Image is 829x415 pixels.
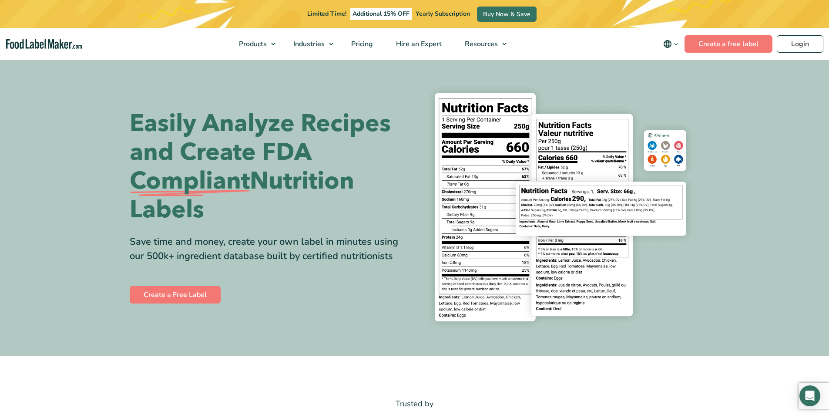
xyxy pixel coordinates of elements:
[416,10,470,18] span: Yearly Subscription
[130,109,408,224] h1: Easily Analyze Recipes and Create FDA Nutrition Labels
[799,385,820,406] div: Open Intercom Messenger
[130,167,250,196] span: Compliant
[340,28,383,60] a: Pricing
[350,8,412,20] span: Additional 15% OFF
[349,39,374,49] span: Pricing
[385,28,451,60] a: Hire an Expert
[307,10,346,18] span: Limited Time!
[453,28,511,60] a: Resources
[393,39,443,49] span: Hire an Expert
[282,28,338,60] a: Industries
[130,398,700,410] p: Trusted by
[130,235,408,263] div: Save time and money, create your own label in minutes using our 500k+ ingredient database built b...
[291,39,326,49] span: Industries
[462,39,499,49] span: Resources
[777,35,823,53] a: Login
[236,39,268,49] span: Products
[685,35,772,53] a: Create a free label
[477,7,537,22] a: Buy Now & Save
[228,28,280,60] a: Products
[130,286,221,304] a: Create a Free Label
